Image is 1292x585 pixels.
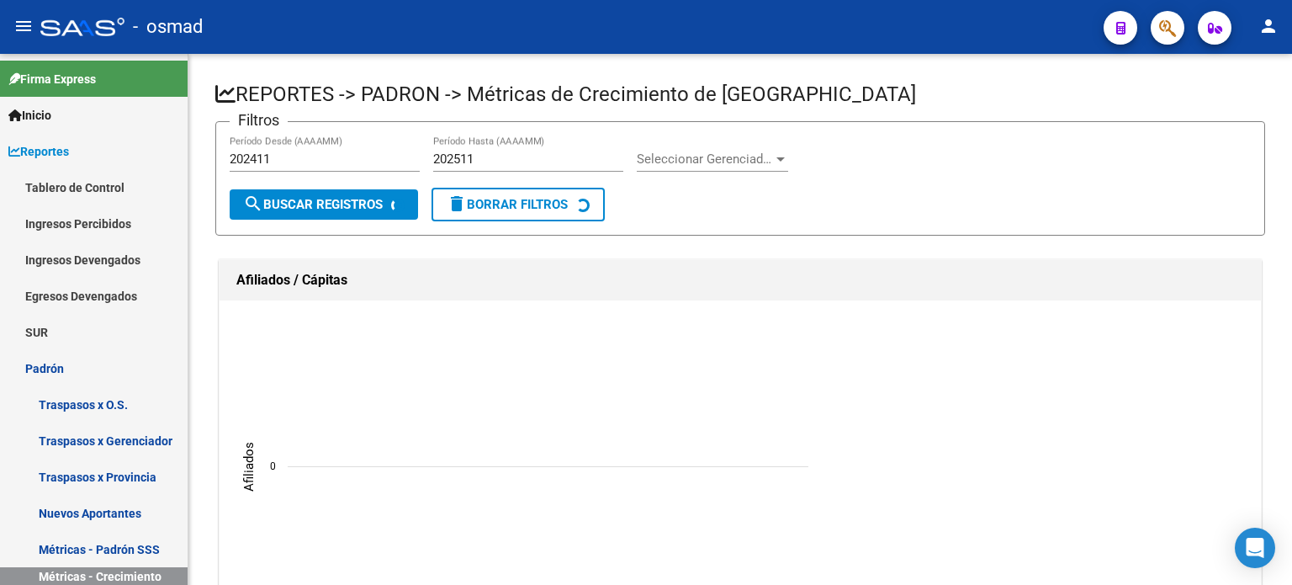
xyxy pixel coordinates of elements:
[236,267,1244,294] h1: Afiliados / Cápitas
[432,188,605,221] button: Borrar Filtros
[8,106,51,125] span: Inicio
[1258,16,1279,36] mat-icon: person
[1235,528,1275,568] div: Open Intercom Messenger
[447,194,467,214] mat-icon: delete
[133,8,203,45] span: - osmad
[447,197,568,212] span: Borrar Filtros
[243,194,263,214] mat-icon: search
[637,152,773,167] span: Seleccionar Gerenciador
[13,16,34,36] mat-icon: menu
[241,442,257,492] text: Afiliados
[8,70,96,88] span: Firma Express
[270,460,276,472] text: 0
[230,109,288,132] h3: Filtros
[243,197,383,212] span: Buscar Registros
[215,82,916,106] span: REPORTES -> PADRON -> Métricas de Crecimiento de [GEOGRAPHIC_DATA]
[230,189,418,220] button: Buscar Registros
[8,142,69,161] span: Reportes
